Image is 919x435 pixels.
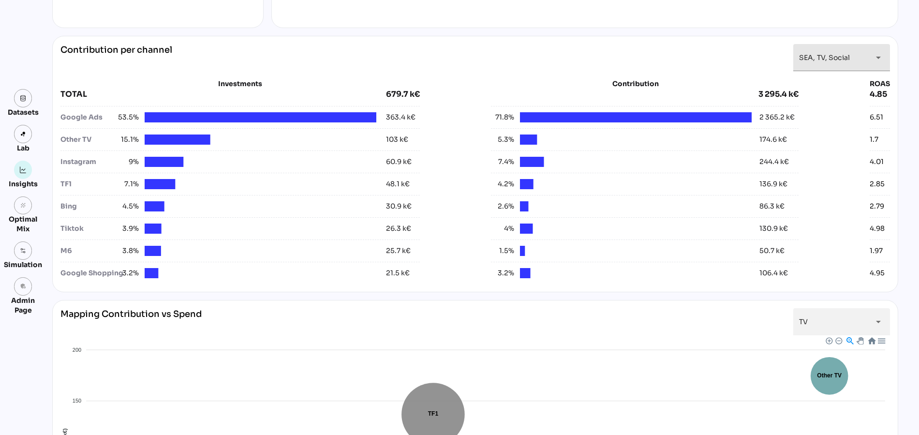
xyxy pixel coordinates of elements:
span: 3.2% [116,268,139,278]
div: 86.3 k€ [759,201,785,211]
div: 2 365.2 k€ [759,112,795,122]
div: Zoom In [825,337,832,344]
div: Lab [13,143,34,153]
div: Contribution per channel [60,44,172,71]
div: Simulation [4,260,42,270]
div: 50.7 k€ [759,246,785,256]
div: 6.51 [870,112,883,122]
div: Contribution [515,79,756,89]
div: Bing [60,201,116,211]
span: 4.2% [491,179,514,189]
span: 53.5% [116,112,139,122]
div: Tiktok [60,224,116,234]
div: 48.1 k€ [386,179,410,189]
div: 4.95 [870,268,885,278]
div: Instagram [60,157,116,167]
span: 1.5% [491,246,514,256]
div: 136.9 k€ [759,179,787,189]
span: 2.6% [491,201,514,211]
div: 4.85 [870,89,890,100]
div: TF1 [60,179,116,189]
tspan: 200 [73,347,81,353]
div: Insights [9,179,38,189]
div: Selection Zoom [845,336,854,345]
div: 21.5 k€ [386,268,410,278]
div: ROAS [870,79,890,89]
div: Zoom Out [835,337,842,344]
div: 30.9 k€ [386,201,412,211]
div: Menu [877,336,885,345]
span: 7.1% [116,179,139,189]
div: 1.7 [870,135,878,145]
div: M6 [60,246,116,256]
div: 26.3 k€ [386,224,411,234]
span: 5.3% [491,135,514,145]
span: TV [799,317,808,326]
div: 244.4 k€ [759,157,789,167]
div: 174.6 k€ [759,135,787,145]
div: 363.4 k€ [386,112,415,122]
div: Mapping Contribution vs Spend [60,308,202,335]
div: 25.7 k€ [386,246,411,256]
span: 3.8% [116,246,139,256]
i: arrow_drop_down [873,316,884,328]
div: 4.98 [870,224,885,234]
span: 4.5% [116,201,139,211]
img: data.svg [20,95,27,102]
div: Google Ads [60,112,116,122]
div: 2.85 [870,179,885,189]
div: 2.79 [870,201,884,211]
img: settings.svg [20,247,27,254]
img: lab.svg [20,131,27,137]
span: SEA, TV, Social [799,53,850,62]
span: 3.9% [116,224,139,234]
div: Other TV [60,135,116,145]
div: 106.4 k€ [759,268,788,278]
div: 1.97 [870,246,883,256]
div: Admin Page [4,296,42,315]
span: 4% [491,224,514,234]
span: 71.8% [491,112,514,122]
div: Optimal Mix [4,214,42,234]
span: 9% [116,157,139,167]
div: 3 295.4 k€ [758,89,799,100]
div: Panning [857,337,862,343]
i: arrow_drop_down [873,52,884,63]
div: Datasets [8,107,39,117]
div: Investments [60,79,420,89]
div: TOTAL [60,89,386,100]
div: 60.9 k€ [386,157,412,167]
tspan: 150 [73,398,81,404]
div: Google Shopping [60,268,116,278]
div: Reset Zoom [867,336,875,345]
i: admin_panel_settings [20,283,27,290]
div: 130.9 k€ [759,224,788,234]
span: 7.4% [491,157,514,167]
div: 103 k€ [386,135,408,145]
span: 15.1% [116,135,139,145]
div: 4.01 [870,157,884,167]
i: grain [20,202,27,209]
span: 3.2% [491,268,514,278]
img: graph.svg [20,166,27,173]
div: 679.7 k€ [386,89,420,100]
